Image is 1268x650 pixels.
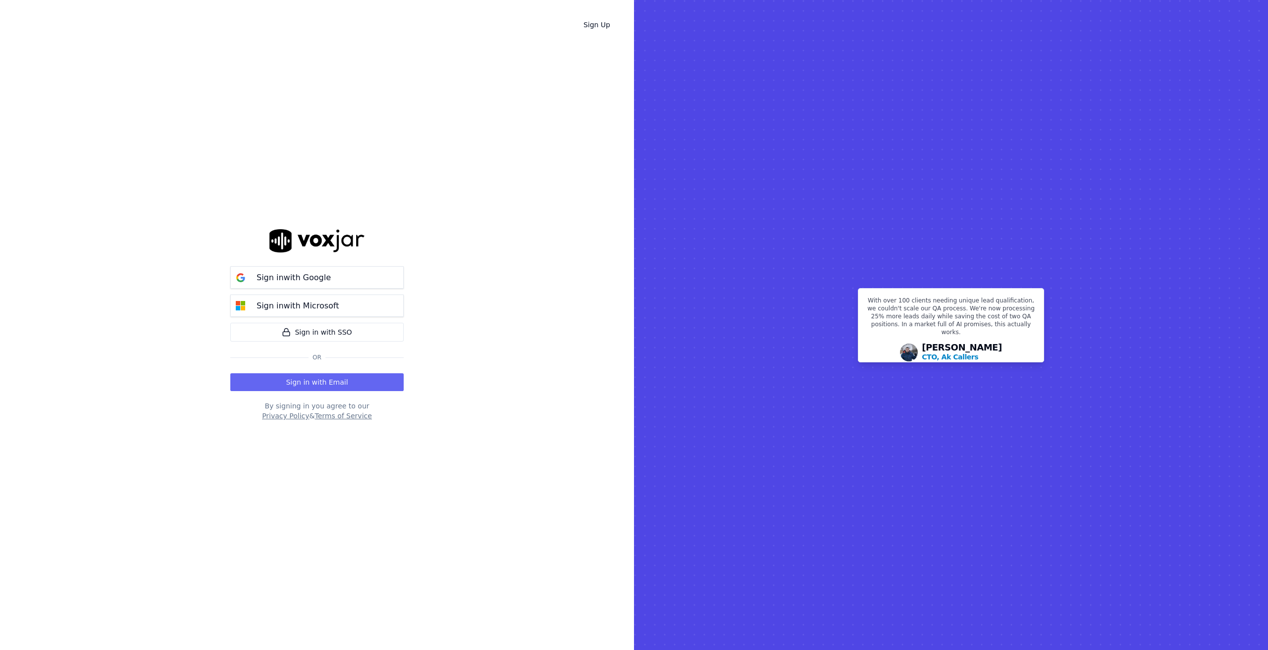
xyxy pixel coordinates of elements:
div: [PERSON_NAME] [922,343,1002,362]
img: Avatar [900,344,918,361]
button: Privacy Policy [262,411,309,421]
span: Or [309,353,325,361]
p: With over 100 clients needing unique lead qualification, we couldn't scale our QA process. We're ... [864,297,1038,340]
button: Terms of Service [315,411,371,421]
button: Sign in with Email [230,373,404,391]
img: microsoft Sign in button [231,296,251,316]
p: Sign in with Google [257,272,331,284]
a: Sign in with SSO [230,323,404,342]
button: Sign inwith Google [230,266,404,289]
a: Sign Up [576,16,618,34]
p: Sign in with Microsoft [257,300,339,312]
p: CTO, Ak Callers [922,352,978,362]
button: Sign inwith Microsoft [230,295,404,317]
img: logo [269,229,365,252]
img: google Sign in button [231,268,251,288]
div: By signing in you agree to our & [230,401,404,421]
